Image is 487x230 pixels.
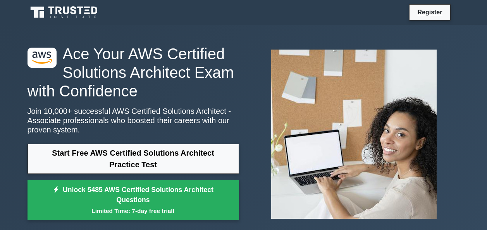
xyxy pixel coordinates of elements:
[28,45,239,100] h1: Ace Your AWS Certified Solutions Architect Exam with Confidence
[37,206,229,215] small: Limited Time: 7-day free trial!
[28,180,239,221] a: Unlock 5485 AWS Certified Solutions Architect QuestionsLimited Time: 7-day free trial!
[413,7,447,17] a: Register
[28,144,239,174] a: Start Free AWS Certified Solutions Architect Practice Test
[28,106,239,134] p: Join 10,000+ successful AWS Certified Solutions Architect - Associate professionals who boosted t...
